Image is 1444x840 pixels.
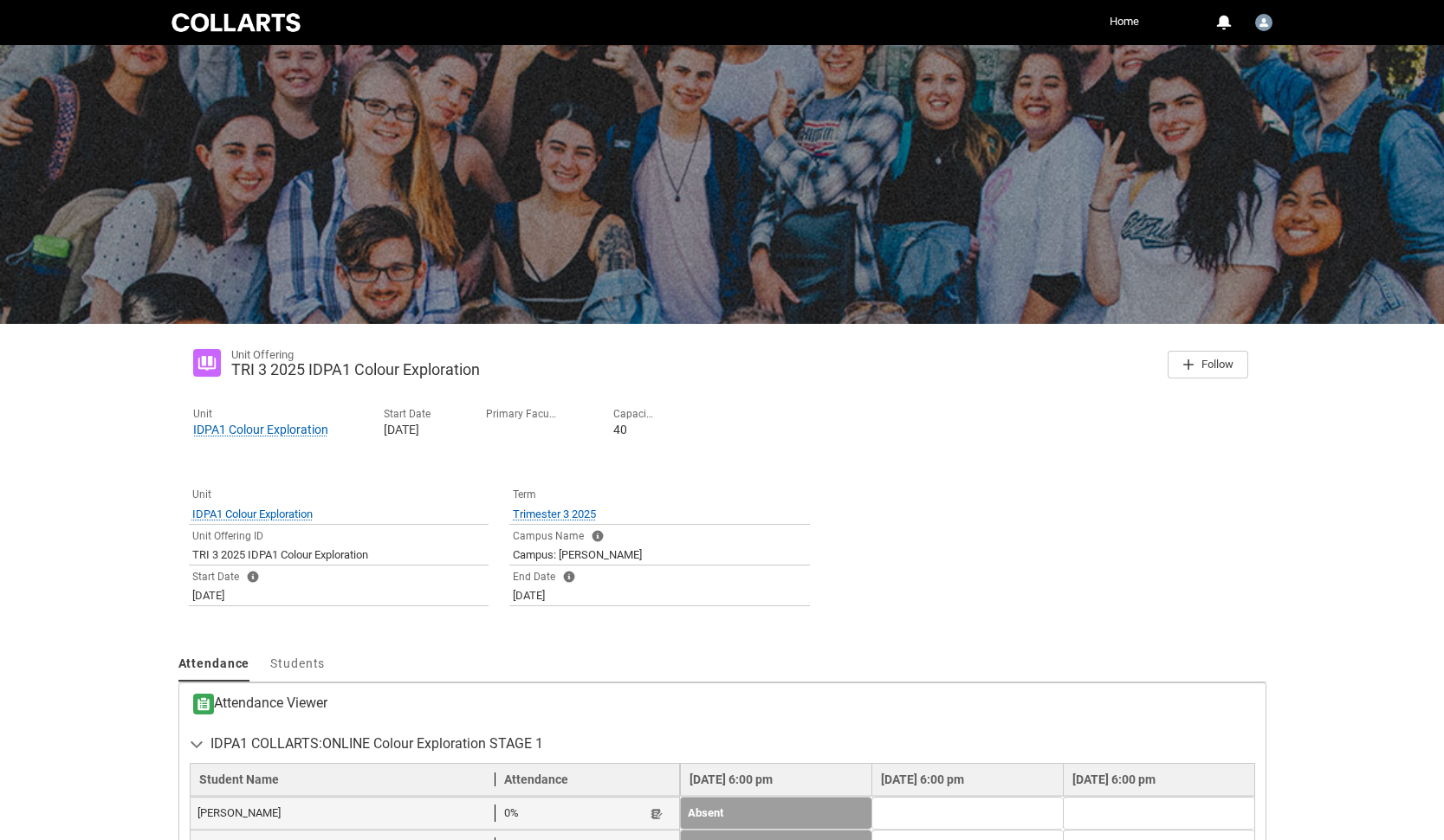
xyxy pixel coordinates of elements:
lightning-formatted-text: Campus: [PERSON_NAME] [513,548,642,561]
th: [DATE] 6:00 pm [680,764,871,797]
span: Term [513,488,536,501]
span: 0% [504,804,519,822]
span: Attendance % [495,772,663,786]
th: [DATE] 6:00 pm [871,764,1063,797]
lightning-formatted-text: [DATE] [192,589,224,602]
p: Capacity [613,408,654,421]
span: Unit Offering ID [192,530,263,542]
span: IDPA1 COLLARTS:ONLINE Colour Exploration STAGE 1 [199,772,495,786]
h3: Attendance Viewer [193,694,327,714]
span: Start Date [192,571,239,583]
span: Unit [192,488,211,501]
img: Faculty.sfreeman [1255,14,1272,31]
lightning-helptext: Help Start Date [246,570,260,583]
button: IDPA1 COLLARTS:ONLINE Colour Exploration STAGE 1 [179,725,1266,763]
lightning-helptext: Help End Date [562,570,576,583]
lightning-formatted-text: TRI 3 2025 IDPA1 Colour Exploration [192,548,368,561]
span: Attendance [178,656,250,670]
lightning-formatted-text: [DATE] [513,589,545,602]
button: Follow [1168,351,1248,378]
span: End Date [513,571,555,583]
span: IDPA1 COLLARTS:ONLINE Colour Exploration STAGE 1 [210,735,543,753]
lightning-formatted-text: TRI 3 2025 IDPA1 Colour Exploration [231,360,480,378]
span: Annelise Huggett [197,804,496,822]
span: IDPA1 Colour Exploration [193,423,328,436]
lightning-helptext: Help Campus Name [591,529,605,542]
a: Home [1105,9,1143,35]
td: Absent [680,797,871,830]
button: User Profile Faculty.sfreeman [1251,7,1277,35]
a: Attendance [178,648,250,682]
lightning-formatted-number: 40 [613,423,627,436]
lightning-formatted-text: [DATE] [384,423,419,436]
th: [DATE] 6:00 pm [1063,764,1254,797]
a: Students [270,648,325,682]
button: Student Note [650,806,664,821]
span: Trimester 3 2025 [513,507,596,520]
p: Primary Faculty [486,408,558,421]
span: Students [270,656,325,670]
span: Follow [1201,358,1234,371]
span: IDPA1 Colour Exploration [192,507,313,520]
p: Unit [193,408,328,421]
records-entity-label: Unit Offering [231,348,294,361]
p: Start Date [384,408,431,421]
span: Campus Name [513,530,584,542]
